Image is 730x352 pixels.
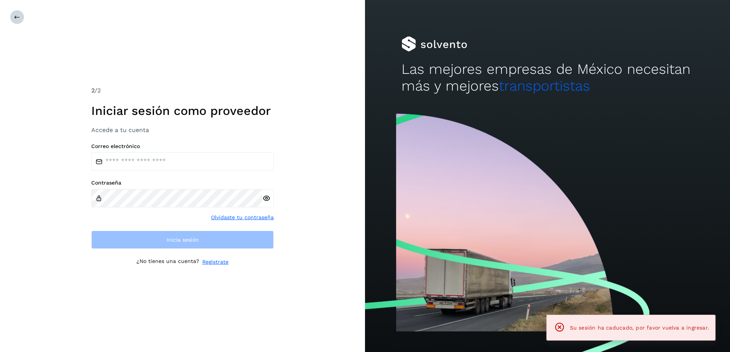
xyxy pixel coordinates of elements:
[91,143,274,150] label: Correo electrónico
[570,325,709,331] span: Su sesión ha caducado, por favor vuelva a ingresar.
[91,86,274,95] div: /2
[91,87,95,94] span: 2
[167,237,199,242] span: Inicia sesión
[136,258,199,266] p: ¿No tienes una cuenta?
[401,61,693,95] h2: Las mejores empresas de México necesitan más y mejores
[91,126,274,134] h3: Accede a tu cuenta
[91,104,274,118] h1: Iniciar sesión como proveedor
[202,258,229,266] a: Regístrate
[91,231,274,249] button: Inicia sesión
[211,213,274,221] a: Olvidaste tu contraseña
[499,78,590,94] span: transportistas
[91,180,274,186] label: Contraseña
